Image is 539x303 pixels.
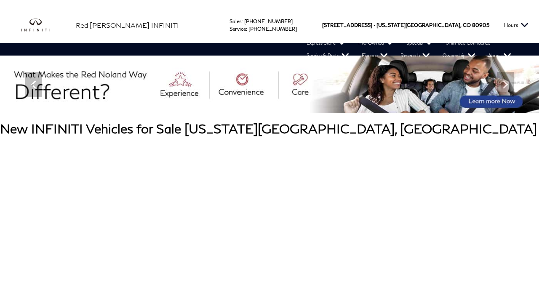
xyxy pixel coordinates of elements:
[355,49,394,62] a: Finance
[229,26,246,32] span: Service
[300,49,355,62] a: Service & Parts
[500,7,533,43] button: Open the hours dropdown
[394,49,436,62] a: Research
[248,26,297,32] a: [PHONE_NUMBER]
[21,19,63,32] img: INFINITI
[322,22,489,28] a: [STREET_ADDRESS] • [US_STATE][GEOGRAPHIC_DATA], CO 80905
[400,37,439,49] a: Specials
[21,19,63,32] a: infiniti
[322,7,375,43] span: [STREET_ADDRESS] •
[472,7,489,43] span: 80905
[244,18,293,24] a: [PHONE_NUMBER]
[300,37,352,49] a: Express Store
[76,20,179,30] a: Red [PERSON_NAME] INFINITI
[439,37,496,49] a: Unlimited Confidence
[229,18,242,24] span: Sales
[482,49,518,62] a: About
[242,18,243,24] span: :
[463,7,471,43] span: CO
[8,37,539,62] nav: Main Navigation
[352,37,400,49] a: Pre-Owned
[76,21,179,29] span: Red [PERSON_NAME] INFINITI
[376,7,462,43] span: [US_STATE][GEOGRAPHIC_DATA],
[436,49,482,62] a: Ownership
[246,26,247,32] span: :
